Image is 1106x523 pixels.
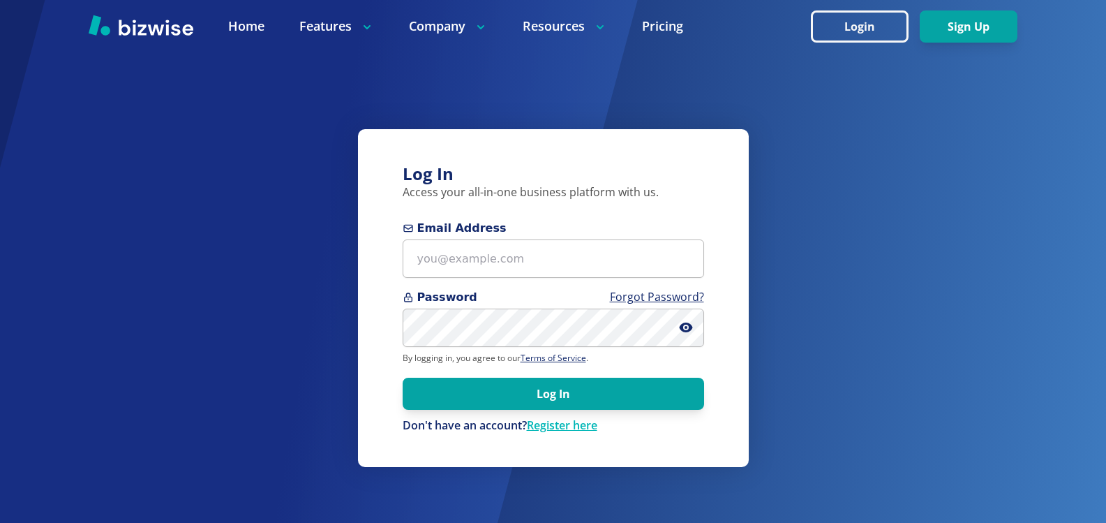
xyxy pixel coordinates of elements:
a: Register here [527,418,597,433]
button: Login [811,10,909,43]
h3: Log In [403,163,704,186]
a: Login [811,20,920,34]
p: Resources [523,17,607,35]
a: Terms of Service [521,352,586,364]
a: Forgot Password? [610,289,704,304]
img: Bizwise Logo [89,15,193,36]
p: Access your all-in-one business platform with us. [403,185,704,200]
button: Log In [403,378,704,410]
p: Don't have an account? [403,418,704,434]
span: Email Address [403,220,704,237]
a: Pricing [642,17,683,35]
p: Features [299,17,374,35]
a: Home [228,17,264,35]
a: Sign Up [920,20,1017,34]
button: Sign Up [920,10,1017,43]
p: Company [409,17,488,35]
input: you@example.com [403,240,704,278]
div: Don't have an account?Register here [403,418,704,434]
span: Password [403,289,704,306]
p: By logging in, you agree to our . [403,353,704,364]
